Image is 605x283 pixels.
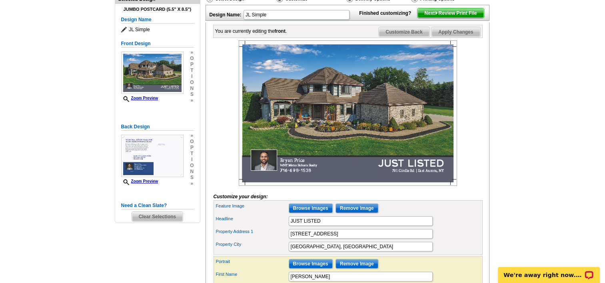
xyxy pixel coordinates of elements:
span: i [190,157,194,163]
img: Z18899544_00001_2.jpg [121,135,184,177]
span: » [190,181,194,187]
input: Browse Images [289,259,333,269]
label: Headline [216,215,288,222]
label: Feature Image [216,203,288,209]
a: Zoom Preview [121,96,158,100]
strong: Finished customizing? [359,10,416,16]
span: Clear Selections [132,212,183,221]
span: n [190,169,194,175]
h5: Design Name [121,16,194,24]
span: n [190,86,194,92]
span: p [190,145,194,151]
span: s [190,175,194,181]
span: » [190,50,194,56]
b: front [275,28,286,34]
input: Browse Images [289,203,333,213]
span: Next Review Print File [417,8,483,18]
input: Remove Image [335,259,378,269]
label: Property Address 1 [216,228,288,235]
span: p [190,62,194,68]
span: o [190,80,194,86]
span: JL Simple [121,26,194,34]
a: Zoom Preview [121,179,158,183]
img: Z18899544_00001_1.jpg [239,40,457,186]
span: t [190,151,194,157]
span: o [190,139,194,145]
h4: Jumbo Postcard (5.5" x 8.5") [121,7,194,12]
h5: Front Design [121,40,194,48]
h5: Back Design [121,123,194,131]
span: Customize Back [379,27,429,37]
div: You are currently editing the . [215,28,287,35]
span: Apply Changes [431,27,480,37]
span: » [190,98,194,104]
i: Customize your design: [214,194,268,199]
iframe: LiveChat chat widget [493,258,605,283]
img: Z18899544_00001_1.jpg [121,52,184,94]
span: » [190,133,194,139]
label: Portrait [216,258,288,265]
span: s [190,92,194,98]
img: button-next-arrow-white.png [435,11,438,15]
label: First Name [216,271,288,278]
h5: Need a Clean Slate? [121,202,194,209]
strong: Design Name: [210,12,242,18]
span: o [190,163,194,169]
input: Remove Image [335,203,378,213]
span: o [190,56,194,62]
label: Property City [216,241,288,248]
span: t [190,68,194,74]
span: i [190,74,194,80]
